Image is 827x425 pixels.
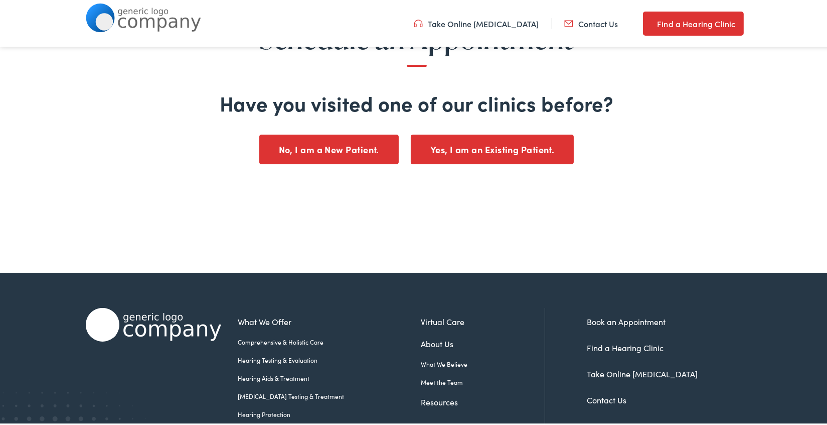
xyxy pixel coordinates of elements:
[238,314,421,326] a: What We Offer
[564,17,618,28] a: Contact Us
[587,314,666,326] a: Book an Appointment
[411,133,574,163] button: Yes, I am an Existing Patient.
[238,408,421,417] a: Hearing Protection
[238,372,421,381] a: Hearing Aids & Treatment
[238,354,421,363] a: Hearing Testing & Evaluation
[414,17,423,28] img: utility icon
[587,341,664,352] a: Find a Hearing Clinic
[86,306,221,340] img: Alpaca Audiology
[238,390,421,399] a: [MEDICAL_DATA] Testing & Treatment
[587,393,627,404] a: Contact Us
[421,358,545,367] a: What We Believe
[643,10,743,34] a: Find a Hearing Clinic
[259,133,399,163] button: No, I am a New Patient.
[587,367,698,378] a: Take Online [MEDICAL_DATA]
[33,89,799,114] h2: Have you visited one of our clinics before?
[421,394,545,406] a: Resources
[643,16,652,28] img: utility icon
[564,17,573,28] img: utility icon
[414,17,539,28] a: Take Online [MEDICAL_DATA]
[421,314,545,326] a: Virtual Care
[238,336,421,345] a: Comprehensive & Holistic Care
[421,336,545,348] a: About Us
[421,376,545,385] a: Meet the Team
